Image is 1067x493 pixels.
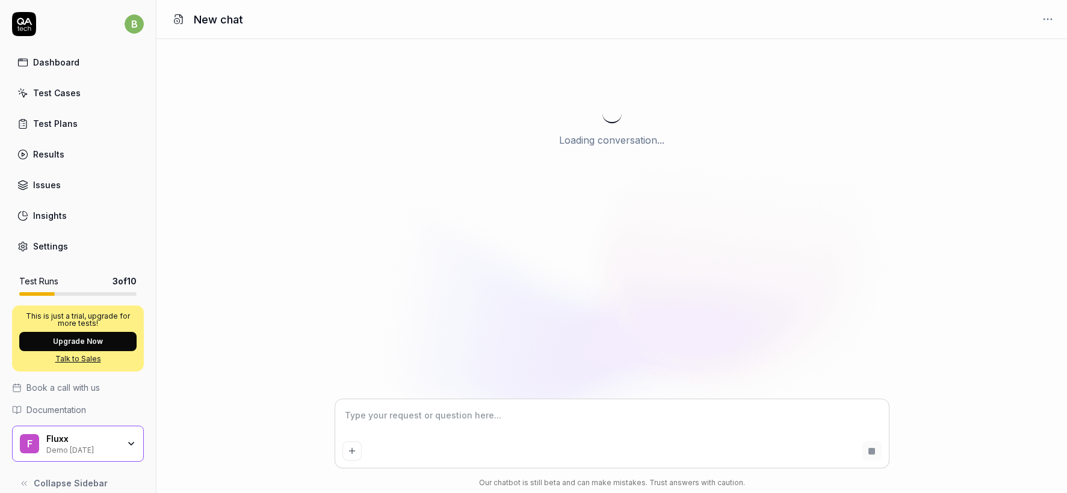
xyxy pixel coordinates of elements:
div: Settings [33,240,68,253]
a: Settings [12,234,144,258]
a: Talk to Sales [19,354,137,364]
div: Fluxx [46,433,119,444]
a: Test Plans [12,112,144,135]
span: Collapse Sidebar [34,477,108,489]
span: F [20,434,39,453]
p: Loading conversation... [559,133,664,147]
div: Issues [33,179,61,191]
a: Book a call with us [12,381,144,394]
div: Test Cases [33,87,81,99]
div: Test Plans [33,117,78,130]
span: Book a call with us [26,381,100,394]
button: b [125,12,144,36]
div: Dashboard [33,56,79,69]
h5: Test Runs [19,276,58,287]
button: FFluxxDemo [DATE] [12,426,144,462]
div: Demo [DATE] [46,444,119,454]
h1: New chat [194,11,243,28]
a: Results [12,142,144,166]
a: Insights [12,204,144,227]
a: Issues [12,173,144,197]
span: Documentation [26,403,86,416]
div: Insights [33,209,67,222]
a: Dashboard [12,51,144,74]
a: Documentation [12,403,144,416]
div: Results [33,148,64,161]
span: b [125,14,144,34]
button: Upgrade Now [19,332,137,351]
a: Test Cases [12,81,144,105]
div: Our chatbot is still beta and can make mistakes. Trust answers with caution. [335,477,889,488]
p: This is just a trial, upgrade for more tests! [19,313,137,327]
span: 3 of 10 [113,275,137,287]
button: Add attachment [342,441,362,461]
